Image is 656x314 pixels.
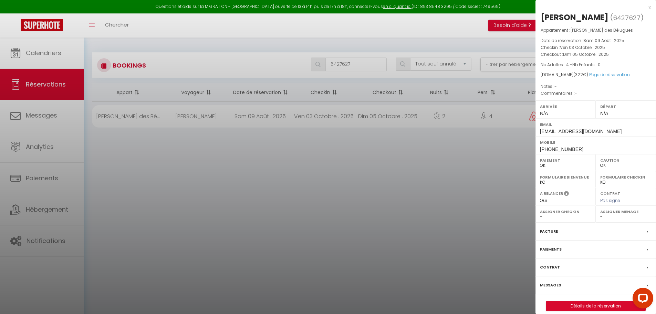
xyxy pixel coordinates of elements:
[610,13,644,22] span: ( )
[564,191,569,198] i: Sélectionner OUI si vous souhaiter envoyer les séquences de messages post-checkout
[540,282,561,289] label: Messages
[540,228,558,235] label: Facture
[540,129,622,134] span: [EMAIL_ADDRESS][DOMAIN_NAME]
[541,27,651,34] p: Appartement :
[541,83,651,90] p: Notes :
[575,72,583,78] span: 322
[540,191,563,196] label: A relancer
[600,103,652,110] label: Départ
[541,44,651,51] p: Checkin :
[575,90,577,96] span: -
[541,90,651,97] p: Commentaires :
[540,208,591,215] label: Assigner Checkin
[600,157,652,164] label: Caution
[541,51,651,58] p: Checkout :
[540,264,560,271] label: Contrat
[589,72,630,78] a: Page de réservation
[613,13,641,22] span: 6427627
[540,111,548,116] span: N/A
[540,246,562,253] label: Paiements
[540,139,652,146] label: Mobile
[627,285,656,314] iframe: LiveChat chat widget
[540,121,652,128] label: Email
[540,146,583,152] span: [PHONE_NUMBER]
[572,62,601,68] span: Nb Enfants : 0
[563,51,609,57] span: Dim 05 Octobre . 2025
[554,83,557,89] span: -
[560,44,605,50] span: Ven 03 Octobre . 2025
[600,174,652,181] label: Formulaire Checkin
[541,72,651,78] div: [DOMAIN_NAME]
[600,191,620,195] label: Contrat
[540,157,591,164] label: Paiement
[583,38,624,43] span: Sam 09 Août . 2025
[546,302,645,311] a: Détails de la réservation
[535,3,651,12] div: x
[570,27,633,33] span: [PERSON_NAME] des Bélugues
[600,197,620,203] span: Pas signé
[546,301,646,311] button: Détails de la réservation
[541,37,651,44] p: Date de réservation :
[541,12,608,23] div: [PERSON_NAME]
[600,111,608,116] span: N/A
[573,72,588,78] span: ( €)
[600,208,652,215] label: Assigner Menage
[541,62,601,68] span: Nb Adultes : 4 -
[540,174,591,181] label: Formulaire Bienvenue
[540,103,591,110] label: Arrivée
